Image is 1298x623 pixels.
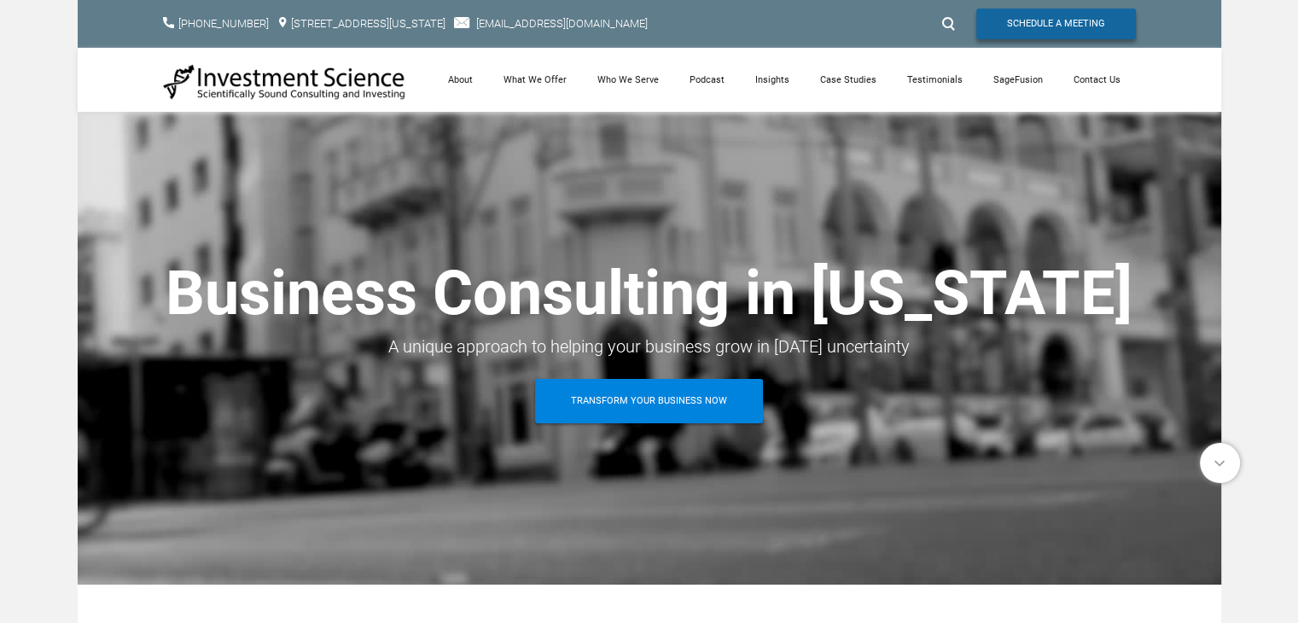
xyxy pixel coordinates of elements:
[976,9,1136,39] a: Schedule A Meeting
[1007,9,1105,39] span: Schedule A Meeting
[571,379,727,423] span: Transform Your Business Now
[582,48,674,112] a: Who We Serve
[163,331,1136,362] div: A unique approach to helping your business grow in [DATE] uncertainty
[433,48,488,112] a: About
[1058,48,1136,112] a: Contact Us
[535,379,763,423] a: Transform Your Business Now
[291,17,445,30] a: [STREET_ADDRESS][US_STATE]​
[674,48,740,112] a: Podcast
[178,17,269,30] a: [PHONE_NUMBER]
[488,48,582,112] a: What We Offer
[805,48,892,112] a: Case Studies
[476,17,648,30] a: [EMAIL_ADDRESS][DOMAIN_NAME]
[892,48,978,112] a: Testimonials
[166,257,1132,329] strong: Business Consulting in [US_STATE]
[740,48,805,112] a: Insights
[163,63,406,101] img: Investment Science | NYC Consulting Services
[978,48,1058,112] a: SageFusion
